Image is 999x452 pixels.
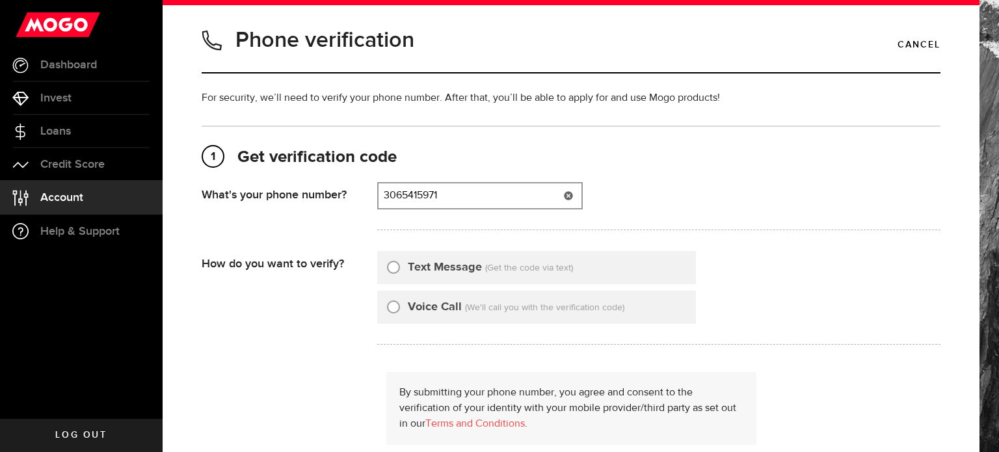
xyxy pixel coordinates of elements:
label: Voice Call [408,299,462,316]
span: Help & Support [40,226,120,237]
span: 1 [203,146,223,167]
span: Loans [40,126,71,137]
input: Voice Call [387,299,400,312]
div: How do you want to verify? [202,251,377,271]
label: Text Message [408,259,482,276]
h2: Get verification code [202,146,940,169]
div: What's your phone number? [202,182,377,202]
span: Account [40,192,83,204]
span: Log out [55,431,107,440]
span: Invest [40,92,72,104]
a: Cancel [898,34,940,56]
span: Dashboard [40,59,97,71]
a: Terms and Conditions [425,419,525,429]
h1: Phone verification [235,23,414,57]
span: (We'll call you with the verification code) [465,303,624,312]
p: For security, we’ll need to verify your phone number. After that, you’ll be able to apply for and... [202,90,940,106]
span: (Get the code via text) [485,263,573,273]
span: Credit Score [40,159,105,170]
input: Text Message [387,259,400,272]
div: By submitting your phone number, you agree and consent to the verification of your identity with ... [386,372,756,445]
button: Open LiveChat chat widget [10,5,49,44]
